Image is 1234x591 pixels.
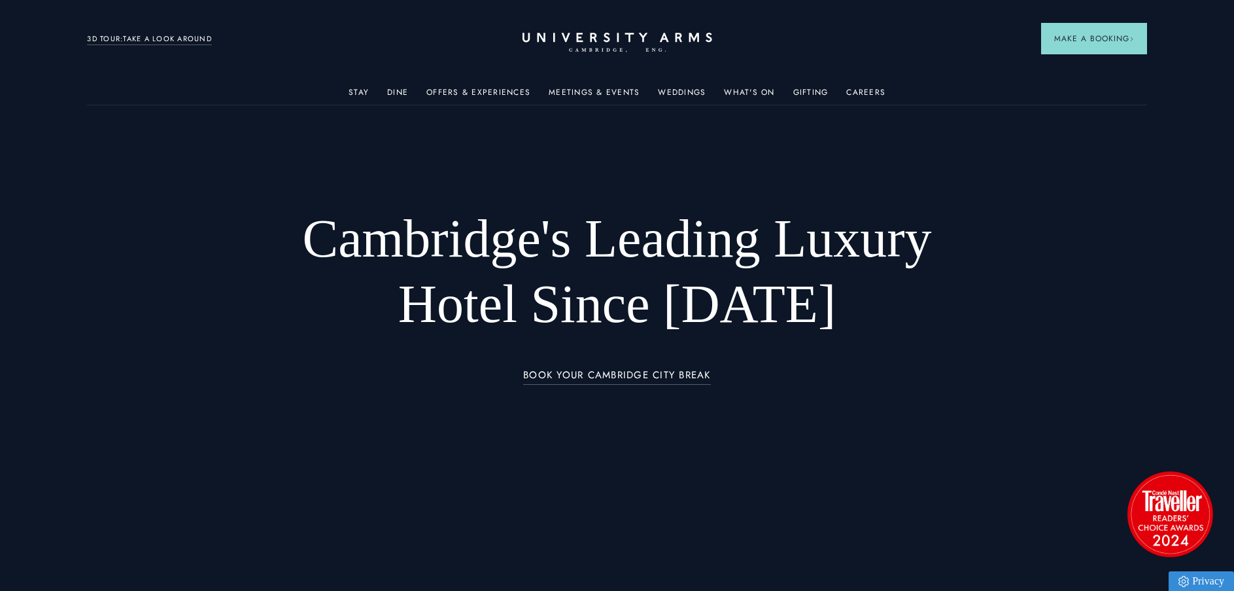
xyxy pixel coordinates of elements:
[523,370,711,385] a: BOOK YOUR CAMBRIDGE CITY BREAK
[426,88,530,105] a: Offers & Experiences
[523,33,712,53] a: Home
[549,88,640,105] a: Meetings & Events
[1041,23,1147,54] button: Make a BookingArrow icon
[387,88,408,105] a: Dine
[846,88,885,105] a: Careers
[658,88,706,105] a: Weddings
[793,88,829,105] a: Gifting
[1169,571,1234,591] a: Privacy
[87,33,212,45] a: 3D TOUR:TAKE A LOOK AROUND
[268,206,966,337] h1: Cambridge's Leading Luxury Hotel Since [DATE]
[724,88,774,105] a: What's On
[1121,465,1219,563] img: image-2524eff8f0c5d55edbf694693304c4387916dea5-1501x1501-png
[1129,37,1134,41] img: Arrow icon
[1178,576,1189,587] img: Privacy
[349,88,369,105] a: Stay
[1054,33,1134,45] span: Make a Booking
